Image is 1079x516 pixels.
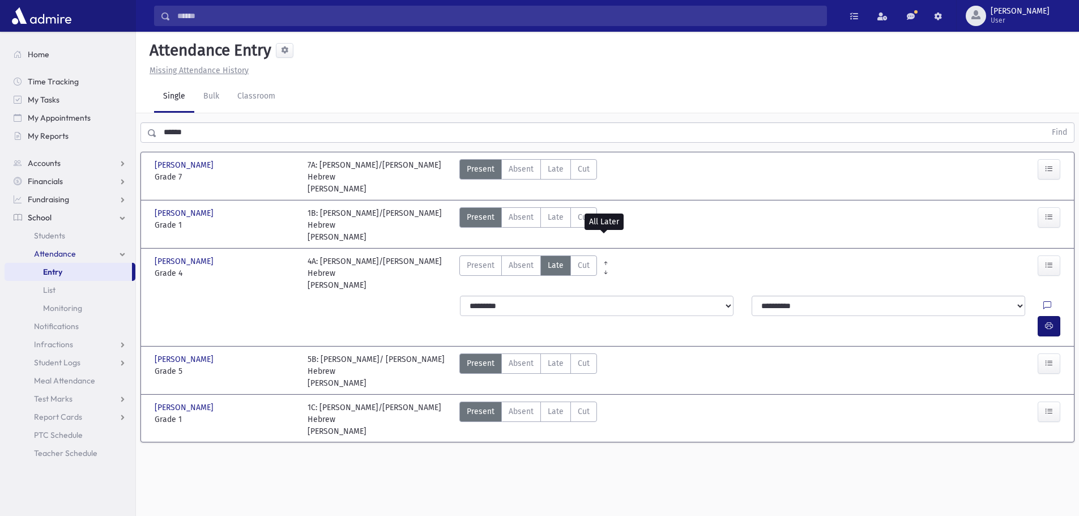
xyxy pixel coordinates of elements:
[578,259,590,271] span: Cut
[308,207,449,243] div: 1B: [PERSON_NAME]/[PERSON_NAME] Hebrew [PERSON_NAME]
[5,109,135,127] a: My Appointments
[28,76,79,87] span: Time Tracking
[548,357,564,369] span: Late
[43,285,56,295] span: List
[578,211,590,223] span: Cut
[509,406,534,417] span: Absent
[578,163,590,175] span: Cut
[155,402,216,413] span: [PERSON_NAME]
[467,259,494,271] span: Present
[28,194,69,204] span: Fundraising
[43,267,62,277] span: Entry
[43,303,82,313] span: Monitoring
[34,394,72,404] span: Test Marks
[308,255,449,291] div: 4A: [PERSON_NAME]/[PERSON_NAME] Hebrew [PERSON_NAME]
[578,406,590,417] span: Cut
[991,16,1050,25] span: User
[548,406,564,417] span: Late
[5,335,135,353] a: Infractions
[5,172,135,190] a: Financials
[145,66,249,75] a: Missing Attendance History
[459,402,597,437] div: AttTypes
[308,159,449,195] div: 7A: [PERSON_NAME]/[PERSON_NAME] Hebrew [PERSON_NAME]
[5,45,135,63] a: Home
[194,81,228,113] a: Bulk
[28,131,69,141] span: My Reports
[5,426,135,444] a: PTC Schedule
[5,154,135,172] a: Accounts
[459,353,597,389] div: AttTypes
[578,357,590,369] span: Cut
[308,353,449,389] div: 5B: [PERSON_NAME]/ [PERSON_NAME] Hebrew [PERSON_NAME]
[5,408,135,426] a: Report Cards
[5,281,135,299] a: List
[9,5,74,27] img: AdmirePro
[5,263,132,281] a: Entry
[5,190,135,208] a: Fundraising
[5,299,135,317] a: Monitoring
[170,6,826,26] input: Search
[459,255,597,291] div: AttTypes
[28,95,59,105] span: My Tasks
[5,227,135,245] a: Students
[28,212,52,223] span: School
[991,7,1050,16] span: [PERSON_NAME]
[509,163,534,175] span: Absent
[467,211,494,223] span: Present
[585,214,624,230] div: All Later
[5,91,135,109] a: My Tasks
[155,159,216,171] span: [PERSON_NAME]
[5,353,135,372] a: Student Logs
[509,259,534,271] span: Absent
[5,73,135,91] a: Time Tracking
[5,390,135,408] a: Test Marks
[467,357,494,369] span: Present
[34,249,76,259] span: Attendance
[34,321,79,331] span: Notifications
[228,81,284,113] a: Classroom
[34,231,65,241] span: Students
[34,376,95,386] span: Meal Attendance
[155,255,216,267] span: [PERSON_NAME]
[509,211,534,223] span: Absent
[34,357,80,368] span: Student Logs
[28,113,91,123] span: My Appointments
[155,171,296,183] span: Grade 7
[145,41,271,60] h5: Attendance Entry
[5,317,135,335] a: Notifications
[467,163,494,175] span: Present
[34,412,82,422] span: Report Cards
[5,127,135,145] a: My Reports
[548,163,564,175] span: Late
[5,208,135,227] a: School
[34,448,97,458] span: Teacher Schedule
[34,430,83,440] span: PTC Schedule
[155,219,296,231] span: Grade 1
[155,365,296,377] span: Grade 5
[509,357,534,369] span: Absent
[548,211,564,223] span: Late
[5,245,135,263] a: Attendance
[155,353,216,365] span: [PERSON_NAME]
[150,66,249,75] u: Missing Attendance History
[459,207,597,243] div: AttTypes
[28,176,63,186] span: Financials
[155,207,216,219] span: [PERSON_NAME]
[467,406,494,417] span: Present
[154,81,194,113] a: Single
[34,339,73,349] span: Infractions
[155,267,296,279] span: Grade 4
[155,413,296,425] span: Grade 1
[5,444,135,462] a: Teacher Schedule
[308,402,449,437] div: 1C: [PERSON_NAME]/[PERSON_NAME] Hebrew [PERSON_NAME]
[548,259,564,271] span: Late
[28,158,61,168] span: Accounts
[28,49,49,59] span: Home
[5,372,135,390] a: Meal Attendance
[459,159,597,195] div: AttTypes
[1045,123,1074,142] button: Find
